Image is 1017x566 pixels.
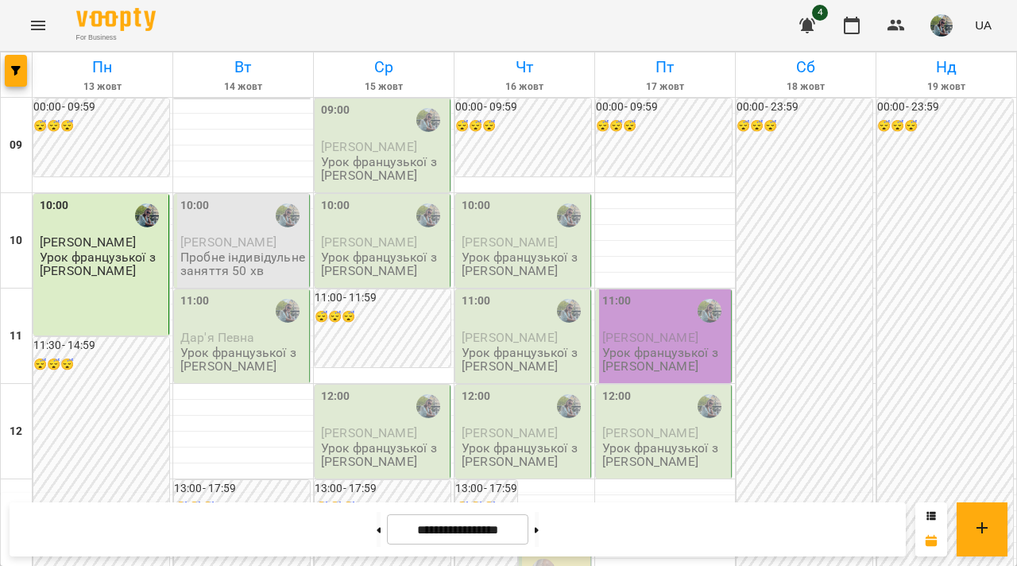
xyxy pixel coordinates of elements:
[557,394,581,418] img: Юля
[33,356,169,374] h6: 😴😴😴
[602,425,698,440] span: [PERSON_NAME]
[40,250,165,278] p: Урок французької з [PERSON_NAME]
[276,204,300,227] img: Юля
[462,330,558,345] span: [PERSON_NAME]
[602,293,632,310] label: 11:00
[455,480,517,498] h6: 13:00 - 17:59
[315,289,450,307] h6: 11:00 - 11:59
[316,79,451,95] h6: 15 жовт
[602,346,728,374] p: Урок французької з [PERSON_NAME]
[135,204,159,227] img: Юля
[315,480,450,498] h6: 13:00 - 17:59
[455,118,591,135] h6: 😴😴😴
[737,118,872,135] h6: 😴😴😴
[602,388,632,405] label: 12:00
[738,55,873,79] h6: Сб
[10,232,22,250] h6: 10
[557,204,581,227] img: Юля
[316,55,451,79] h6: Ср
[738,79,873,95] h6: 18 жовт
[10,423,22,440] h6: 12
[877,118,1013,135] h6: 😴😴😴
[698,299,721,323] img: Юля
[180,235,276,250] span: [PERSON_NAME]
[969,10,998,40] button: UA
[176,55,311,79] h6: Вт
[416,204,440,227] img: Юля
[10,137,22,154] h6: 09
[321,441,447,469] p: Урок французької з [PERSON_NAME]
[321,197,350,215] label: 10:00
[812,5,828,21] span: 4
[321,425,417,440] span: [PERSON_NAME]
[33,118,169,135] h6: 😴😴😴
[457,79,592,95] h6: 16 жовт
[321,388,350,405] label: 12:00
[76,8,156,31] img: Voopty Logo
[180,293,210,310] label: 11:00
[180,250,306,278] p: Пробне індивідульне заняття 50 хв
[877,99,1013,116] h6: 00:00 - 23:59
[462,197,491,215] label: 10:00
[597,55,733,79] h6: Пт
[40,197,69,215] label: 10:00
[321,250,447,278] p: Урок французької з [PERSON_NAME]
[596,99,732,116] h6: 00:00 - 09:59
[321,102,350,119] label: 09:00
[462,346,587,374] p: Урок французької з [PERSON_NAME]
[76,33,156,43] span: For Business
[597,79,733,95] h6: 17 жовт
[19,6,57,45] button: Menu
[180,346,306,374] p: Урок французької з [PERSON_NAME]
[35,55,170,79] h6: Пн
[174,480,310,498] h6: 13:00 - 17:59
[276,299,300,323] img: Юля
[930,14,953,37] img: c71655888622cca4d40d307121b662d7.jpeg
[462,250,587,278] p: Урок французької з [PERSON_NAME]
[462,293,491,310] label: 11:00
[176,79,311,95] h6: 14 жовт
[462,388,491,405] label: 12:00
[416,394,440,418] img: Юля
[33,99,169,116] h6: 00:00 - 09:59
[596,118,732,135] h6: 😴😴😴
[457,55,592,79] h6: Чт
[975,17,992,33] span: UA
[180,330,255,345] span: Дар'я Певна
[321,139,417,154] span: [PERSON_NAME]
[40,235,136,250] span: [PERSON_NAME]
[737,99,872,116] h6: 00:00 - 23:59
[879,79,1014,95] h6: 19 жовт
[33,337,169,355] h6: 11:30 - 14:59
[416,108,440,132] img: Юля
[462,441,587,469] p: Урок французької з [PERSON_NAME]
[602,441,728,469] p: Урок французької з [PERSON_NAME]
[462,425,558,440] span: [PERSON_NAME]
[462,235,558,250] span: [PERSON_NAME]
[321,235,417,250] span: [PERSON_NAME]
[557,299,581,323] img: Юля
[10,328,22,345] h6: 11
[455,99,591,116] h6: 00:00 - 09:59
[180,197,210,215] label: 10:00
[35,79,170,95] h6: 13 жовт
[698,394,721,418] img: Юля
[879,55,1014,79] h6: Нд
[321,155,447,183] p: Урок французької з [PERSON_NAME]
[602,330,698,345] span: [PERSON_NAME]
[315,308,450,326] h6: 😴😴😴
